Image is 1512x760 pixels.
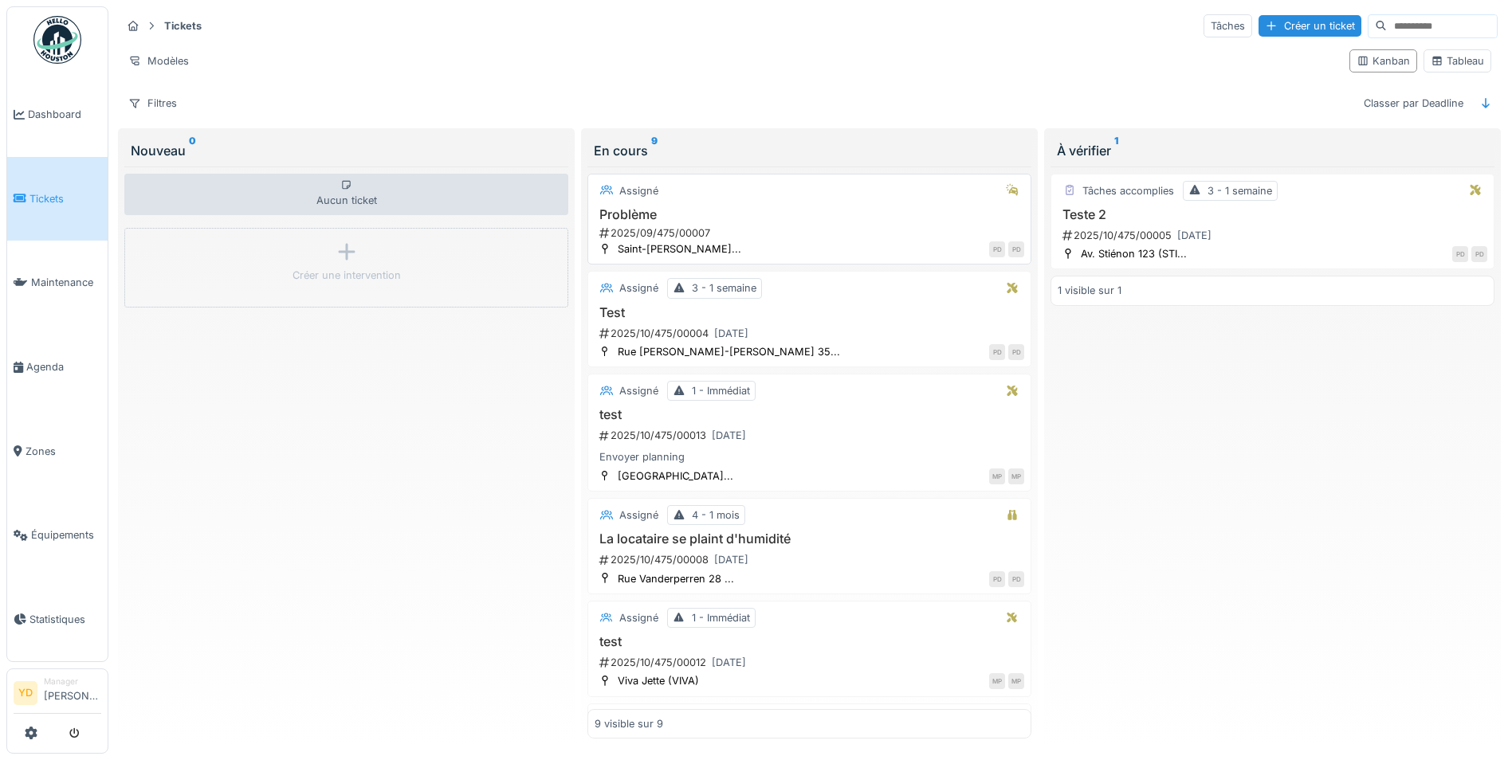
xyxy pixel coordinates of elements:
[598,425,1024,445] div: 2025/10/475/00013
[618,344,840,359] div: Rue [PERSON_NAME]-[PERSON_NAME] 35...
[595,305,1024,320] h3: Test
[1208,183,1272,198] div: 3 - 1 semaine
[989,468,1005,484] div: MP
[124,174,568,215] div: Aucun ticket
[1357,92,1471,115] div: Classer par Deadline
[293,268,401,283] div: Créer une intervention
[121,92,184,115] div: Filtres
[29,191,101,206] span: Tickets
[26,444,101,459] span: Zones
[989,571,1005,587] div: PD
[26,359,101,374] span: Agenda
[44,676,101,710] li: [PERSON_NAME]
[1204,14,1252,37] div: Tâches
[598,225,1024,241] div: 2025/09/475/00007
[619,383,658,398] div: Assigné
[1431,53,1484,69] div: Tableau
[595,449,1024,464] div: Envoyer planning
[595,531,1024,546] h3: La locataire se plaint d'humidité
[618,241,741,257] div: Saint-[PERSON_NAME]...
[714,552,748,567] div: [DATE]
[595,207,1024,222] h3: Problème
[1008,241,1024,257] div: PD
[619,183,658,198] div: Assigné
[618,571,734,586] div: Rue Vanderperren 28 ...
[1357,53,1410,69] div: Kanban
[31,527,101,543] span: Équipements
[692,507,740,523] div: 4 - 1 mois
[651,141,658,160] sup: 9
[1082,183,1174,198] div: Tâches accomplies
[1471,246,1487,262] div: PD
[1058,207,1487,222] h3: Teste 2
[1008,468,1024,484] div: MP
[595,716,663,731] div: 9 visible sur 9
[595,634,1024,649] h3: test
[7,241,108,325] a: Maintenance
[29,612,101,627] span: Statistiques
[1061,225,1487,245] div: 2025/10/475/00005
[1058,283,1121,298] div: 1 visible sur 1
[712,428,746,443] div: [DATE]
[1081,246,1187,261] div: Av. Stiénon 123 (STI...
[31,275,101,290] span: Maintenance
[1452,246,1468,262] div: PD
[1114,141,1118,160] sup: 1
[28,107,101,122] span: Dashboard
[121,49,196,72] div: Modèles
[7,325,108,409] a: Agenda
[1259,15,1361,37] div: Créer un ticket
[7,157,108,241] a: Tickets
[7,72,108,157] a: Dashboard
[1008,571,1024,587] div: PD
[619,610,658,625] div: Assigné
[7,409,108,493] a: Zones
[33,16,81,64] img: Badge_color-CXgf-gQk.svg
[7,578,108,662] a: Statistiques
[594,141,1025,160] div: En cours
[44,676,101,688] div: Manager
[1008,673,1024,689] div: MP
[989,673,1005,689] div: MP
[7,493,108,578] a: Équipements
[1008,344,1024,360] div: PD
[692,610,750,625] div: 1 - Immédiat
[598,323,1024,343] div: 2025/10/475/00004
[692,383,750,398] div: 1 - Immédiat
[989,344,1005,360] div: PD
[618,673,699,688] div: Viva Jette (VIVA)
[1057,141,1488,160] div: À vérifier
[158,18,208,33] strong: Tickets
[714,326,748,341] div: [DATE]
[131,141,562,160] div: Nouveau
[618,468,733,484] div: [GEOGRAPHIC_DATA]...
[692,280,756,296] div: 3 - 1 semaine
[598,652,1024,672] div: 2025/10/475/00012
[189,141,196,160] sup: 0
[598,550,1024,570] div: 2025/10/475/00008
[595,407,1024,422] h3: test
[712,655,746,670] div: [DATE]
[619,280,658,296] div: Assigné
[1177,228,1212,243] div: [DATE]
[14,681,37,705] li: YD
[14,676,101,714] a: YD Manager[PERSON_NAME]
[989,241,1005,257] div: PD
[619,507,658,523] div: Assigné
